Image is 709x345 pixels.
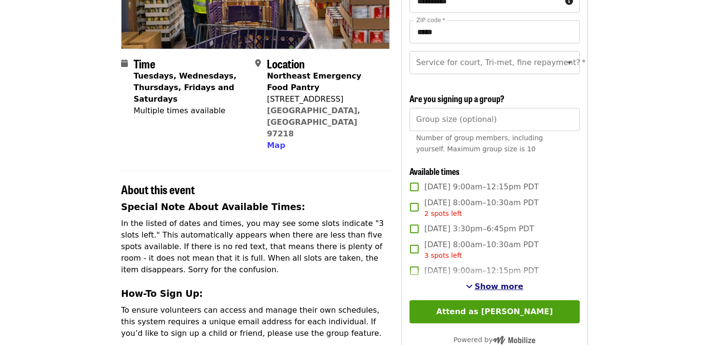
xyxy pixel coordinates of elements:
[134,71,236,104] strong: Tuesdays, Wednesdays, Thursdays, Fridays and Saturdays
[409,108,580,131] input: [object Object]
[466,281,523,292] button: See more timeslots
[267,71,361,92] strong: Northeast Emergency Food Pantry
[492,336,535,345] img: Powered by Mobilize
[424,181,539,193] span: [DATE] 9:00am–12:15pm PDT
[424,239,539,261] span: [DATE] 8:00am–10:30am PDT
[121,218,390,276] p: In the listed of dates and times, you may see some slots indicate "3 slots left." This automatica...
[267,106,360,138] a: [GEOGRAPHIC_DATA], [GEOGRAPHIC_DATA] 97218
[409,300,580,323] button: Attend as [PERSON_NAME]
[416,134,543,153] span: Number of group members, including yourself. Maximum group size is 10
[267,93,382,105] div: [STREET_ADDRESS]
[453,336,535,344] span: Powered by
[255,59,261,68] i: map-marker-alt icon
[267,55,305,72] span: Location
[267,141,285,150] span: Map
[409,20,580,43] input: ZIP code
[424,197,539,219] span: [DATE] 8:00am–10:30am PDT
[424,252,462,259] span: 3 spots left
[409,92,504,105] span: Are you signing up a group?
[121,289,203,299] strong: How-To Sign Up:
[121,305,390,339] p: To ensure volunteers can access and manage their own schedules, this system requires a unique ema...
[409,165,460,177] span: Available times
[121,59,128,68] i: calendar icon
[424,265,539,277] span: [DATE] 9:00am–12:15pm PDT
[563,56,576,69] button: Open
[416,17,445,23] label: ZIP code
[134,55,155,72] span: Time
[121,202,305,212] strong: Special Note About Available Times:
[134,105,247,117] div: Multiple times available
[267,140,285,151] button: Map
[424,223,534,235] span: [DATE] 3:30pm–6:45pm PDT
[475,282,523,291] span: Show more
[424,210,462,217] span: 2 spots left
[121,181,195,198] span: About this event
